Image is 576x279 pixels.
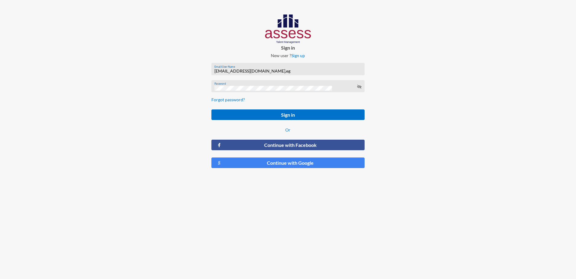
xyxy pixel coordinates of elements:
[211,157,365,168] button: Continue with Google
[211,127,365,132] p: Or
[207,45,370,50] p: Sign in
[265,15,311,44] img: AssessLogoo.svg
[207,53,370,58] p: New user ?
[214,69,362,73] input: Email/User Name
[211,97,245,102] a: Forgot password?
[211,109,365,120] button: Sign in
[291,53,305,58] a: Sign up
[211,140,365,150] button: Continue with Facebook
